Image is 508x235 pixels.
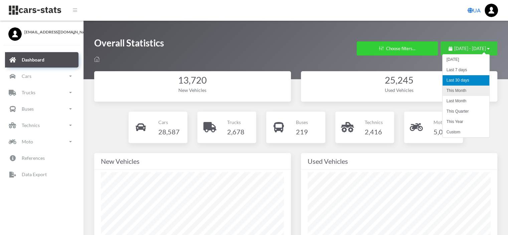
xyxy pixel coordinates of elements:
span: [EMAIL_ADDRESS][DOMAIN_NAME] [24,29,75,35]
a: Buses [5,101,78,117]
p: Moto [22,137,33,146]
p: Trucks [22,88,35,97]
p: Buses [22,105,34,113]
div: Used Vehicles [308,87,491,94]
img: navbar brand [8,5,62,15]
h4: 28,587 [158,126,179,137]
a: Dashboard [5,52,78,68]
div: New Vehicles [101,156,284,166]
a: References [5,150,78,166]
div: 25,245 [308,74,491,87]
a: Technics [5,118,78,133]
p: Technics [22,121,40,129]
h1: Overall Statistics [94,37,164,52]
a: [EMAIL_ADDRESS][DOMAIN_NAME] [8,27,75,35]
p: Dashboard [22,55,44,64]
a: Cars [5,69,78,84]
h4: 219 [296,126,308,137]
li: Custom [443,127,489,137]
p: References [22,154,45,162]
a: Data Export [5,167,78,182]
div: Used Vehicles [308,156,491,166]
p: Cars [22,72,31,80]
img: ... [485,4,498,17]
li: Last Month [443,96,489,106]
li: Last 30 days [443,75,489,86]
h4: 2,678 [227,126,244,137]
li: This Quarter [443,106,489,117]
button: Choose filters... [357,41,438,55]
li: [DATE] [443,54,489,65]
p: Data Export [22,170,47,179]
a: UA [465,4,483,17]
div: New Vehicles [101,87,284,94]
li: This Year [443,117,489,127]
p: Trucks [227,118,244,126]
li: This Month [443,86,489,96]
p: Cars [158,118,179,126]
h4: 2,416 [365,126,383,137]
p: Technics [365,118,383,126]
p: Buses [296,118,308,126]
a: Moto [5,134,78,149]
p: Moto [434,118,451,126]
button: [DATE] - [DATE] [441,41,497,55]
span: [DATE] - [DATE] [454,46,486,51]
div: 13,720 [101,74,284,87]
h4: 5,065 [434,126,451,137]
a: Trucks [5,85,78,100]
li: Last 7 days [443,65,489,75]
